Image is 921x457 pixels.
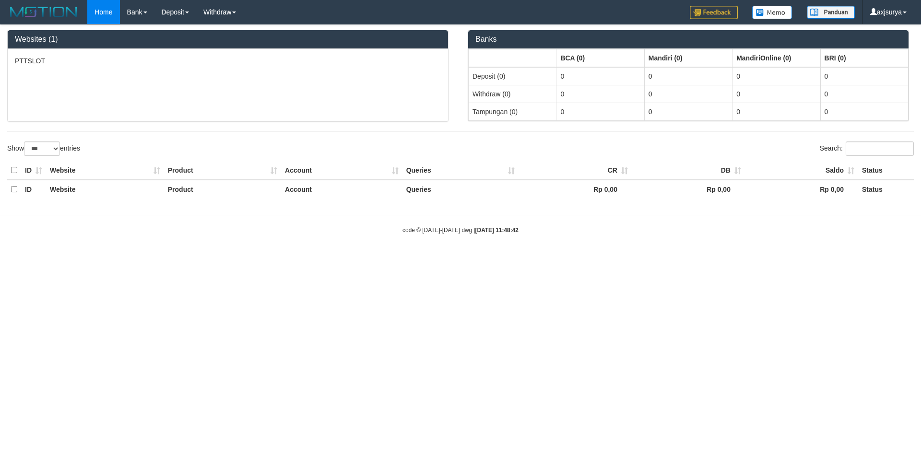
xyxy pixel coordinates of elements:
[644,49,732,67] th: Group: activate to sort column ascending
[7,141,80,156] label: Show entries
[820,141,914,156] label: Search:
[690,6,738,19] img: Feedback.jpg
[15,56,441,66] p: PTTSLOT
[281,161,402,180] th: Account
[732,103,820,120] td: 0
[644,103,732,120] td: 0
[519,161,632,180] th: CR
[820,103,908,120] td: 0
[556,85,644,103] td: 0
[402,180,519,199] th: Queries
[752,6,792,19] img: Button%20Memo.svg
[402,227,519,234] small: code © [DATE]-[DATE] dwg |
[820,85,908,103] td: 0
[858,161,914,180] th: Status
[745,161,858,180] th: Saldo
[469,85,556,103] td: Withdraw (0)
[732,67,820,85] td: 0
[15,35,441,44] h3: Websites (1)
[469,67,556,85] td: Deposit (0)
[745,180,858,199] th: Rp 0,00
[519,180,632,199] th: Rp 0,00
[21,161,46,180] th: ID
[21,180,46,199] th: ID
[644,85,732,103] td: 0
[46,161,164,180] th: Website
[164,161,281,180] th: Product
[556,49,644,67] th: Group: activate to sort column ascending
[807,6,855,19] img: panduan.png
[402,161,519,180] th: Queries
[556,103,644,120] td: 0
[820,49,908,67] th: Group: activate to sort column ascending
[281,180,402,199] th: Account
[632,161,745,180] th: DB
[164,180,281,199] th: Product
[469,103,556,120] td: Tampungan (0)
[846,141,914,156] input: Search:
[732,49,820,67] th: Group: activate to sort column ascending
[644,67,732,85] td: 0
[732,85,820,103] td: 0
[24,141,60,156] select: Showentries
[475,35,901,44] h3: Banks
[469,49,556,67] th: Group: activate to sort column ascending
[632,180,745,199] th: Rp 0,00
[46,180,164,199] th: Website
[556,67,644,85] td: 0
[858,180,914,199] th: Status
[7,5,80,19] img: MOTION_logo.png
[820,67,908,85] td: 0
[475,227,519,234] strong: [DATE] 11:48:42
